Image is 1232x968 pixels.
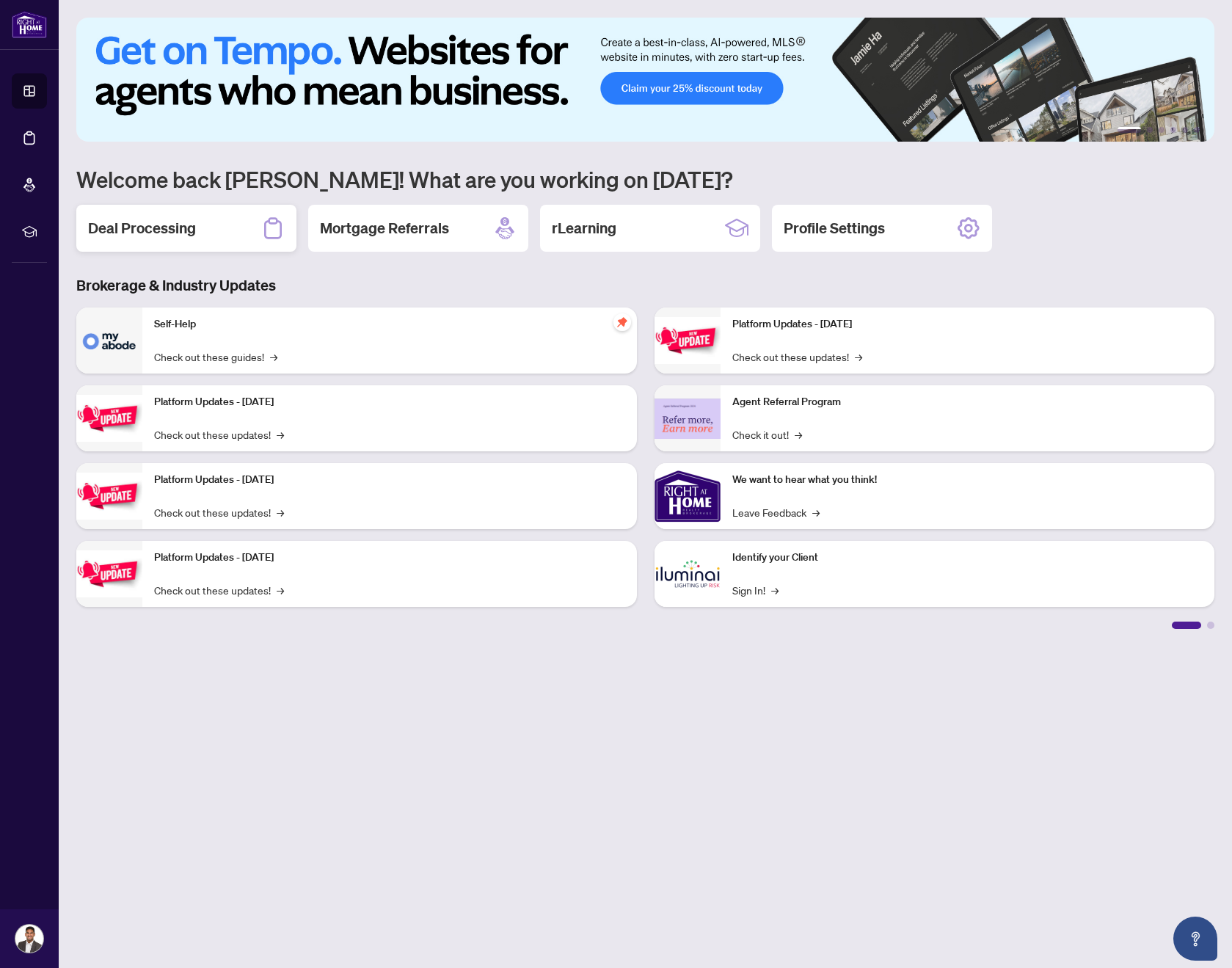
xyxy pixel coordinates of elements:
[732,426,802,443] a: Check it out!→
[655,317,721,363] img: Platform Updates - June 23, 2025
[732,472,1203,488] p: We want to hear what you think!
[655,463,721,529] img: We want to hear what you think!
[76,18,1214,142] img: Slide 0
[76,165,1214,193] h1: Welcome back [PERSON_NAME]! What are you working on [DATE]?
[277,504,284,520] span: →
[154,349,277,365] a: Check out these guides!→
[732,504,820,520] a: Leave Feedback→
[154,504,284,520] a: Check out these updates!→
[76,307,142,374] img: Self-Help
[154,472,625,488] p: Platform Updates - [DATE]
[88,218,196,239] h2: Deal Processing
[277,582,284,598] span: →
[1194,127,1200,133] button: 6
[655,399,721,439] img: Agent Referral Program
[277,426,284,443] span: →
[732,349,862,365] a: Check out these updates!→
[154,316,625,332] p: Self-Help
[76,275,1214,296] h3: Brokerage & Industry Updates
[15,925,43,953] img: Profile Icon
[270,349,277,365] span: →
[1159,127,1164,133] button: 3
[855,349,862,365] span: →
[12,11,47,38] img: logo
[1118,127,1141,133] button: 1
[1173,917,1217,961] button: Open asap
[154,550,625,566] p: Platform Updates - [DATE]
[732,394,1203,410] p: Agent Referral Program
[154,394,625,410] p: Platform Updates - [DATE]
[732,582,779,598] a: Sign In!→
[76,395,142,441] img: Platform Updates - September 16, 2025
[552,218,616,239] h2: rLearning
[1170,127,1176,133] button: 4
[732,550,1203,566] p: Identify your Client
[320,218,449,239] h2: Mortgage Referrals
[154,426,284,443] a: Check out these updates!→
[771,582,779,598] span: →
[76,550,142,597] img: Platform Updates - July 8, 2025
[812,504,820,520] span: →
[732,316,1203,332] p: Platform Updates - [DATE]
[76,473,142,519] img: Platform Updates - July 21, 2025
[795,426,802,443] span: →
[1147,127,1153,133] button: 2
[154,582,284,598] a: Check out these updates!→
[655,541,721,607] img: Identify your Client
[784,218,885,239] h2: Profile Settings
[1182,127,1188,133] button: 5
[613,313,631,331] span: pushpin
